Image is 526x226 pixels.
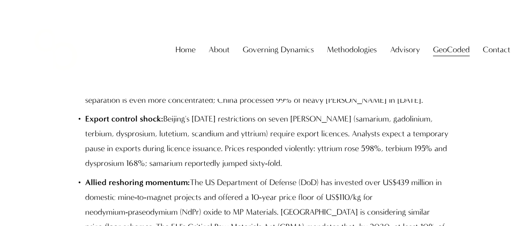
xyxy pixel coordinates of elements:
[243,42,314,57] span: Governing Dynamics
[85,177,190,187] strong: Allied reshoring momentum:
[390,42,420,57] span: Advisory
[433,41,470,58] a: folder dropdown
[327,41,377,58] a: folder dropdown
[175,41,196,58] a: Home
[483,41,510,58] a: folder dropdown
[209,41,230,58] a: folder dropdown
[327,42,377,57] span: Methodologies
[433,42,470,57] span: GeoCoded
[243,41,314,58] a: folder dropdown
[16,10,96,90] img: Christopher Sanchez &amp; Co.
[85,111,458,171] p: Beijing's [DATE] restrictions on seven [PERSON_NAME] (samarium, gadolinium, terbium, dysprosium, ...
[209,42,230,57] span: About
[483,42,510,57] span: Contact
[85,114,163,124] strong: Export control shock:
[390,41,420,58] a: folder dropdown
